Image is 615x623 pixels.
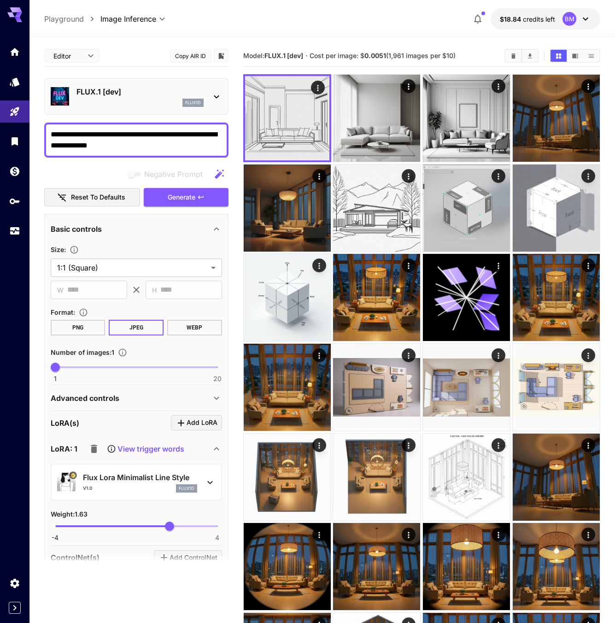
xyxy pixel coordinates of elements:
[168,192,195,203] span: Generate
[305,50,308,61] p: ·
[423,165,510,252] img: Z
[513,523,600,610] img: Z
[83,472,197,483] p: Flux Lora Minimalist Line Style
[423,434,510,521] img: Z
[581,259,595,272] div: Actions
[500,15,523,23] span: $18.84
[57,262,207,273] span: 1:1 (Square)
[152,285,157,295] span: H
[9,46,20,58] div: Home
[492,169,506,183] div: Actions
[491,8,600,29] button: $18.84319BM
[312,348,326,362] div: Actions
[100,13,156,24] span: Image Inference
[581,528,595,541] div: Actions
[492,528,506,541] div: Actions
[51,417,79,429] p: LoRA(s)
[51,348,114,356] span: Number of images : 1
[492,259,506,272] div: Actions
[51,223,102,235] p: Basic controls
[333,254,420,341] img: Z
[364,52,386,59] b: 0.0051
[402,348,416,362] div: Actions
[57,468,216,496] div: Certified Model – Vetted for best performance and includes a commercial license.Flux Lora Minimal...
[144,169,203,180] span: Negative Prompt
[109,320,164,335] button: JPEG
[244,434,331,521] img: 9k=
[217,50,225,61] button: Add to library
[44,13,100,24] nav: breadcrumb
[51,387,222,409] div: Advanced controls
[244,344,331,431] img: 2Q==
[423,344,510,431] img: 2Q==
[9,577,20,589] div: Settings
[170,49,211,63] button: Copy AIR ID
[312,259,326,272] div: Actions
[492,79,506,93] div: Actions
[171,415,222,430] button: Click to add LoRA
[333,344,420,431] img: 9k=
[581,438,595,452] div: Actions
[333,523,420,610] img: Z
[581,348,595,362] div: Actions
[9,135,20,147] div: Library
[583,50,599,62] button: Show images in list view
[513,254,600,341] img: 9k=
[9,225,20,237] div: Usage
[504,49,539,63] div: Clear ImagesDownload All
[9,106,20,118] div: Playground
[244,523,331,610] img: 9k=
[522,50,538,62] button: Download All
[107,443,184,454] button: View trigger words
[243,52,303,59] span: Model:
[423,523,510,610] img: 9k=
[44,13,84,24] a: Playground
[423,75,510,162] img: 2Q==
[402,528,416,541] div: Actions
[312,169,326,183] div: Actions
[66,245,82,254] button: Adjust the dimensions of the generated image by specifying its width and height in pixels, or sel...
[51,308,75,316] span: Format :
[51,438,222,460] div: LoRA: 1View trigger words
[402,259,416,272] div: Actions
[264,52,303,59] b: FLUX.1 [dev]
[9,76,20,88] div: Models
[51,82,222,111] div: FLUX.1 [dev]flux1d
[513,344,600,431] img: 2Q==
[312,528,326,541] div: Actions
[69,472,76,479] button: Certified Model – Vetted for best performance and includes a commercial license.
[581,169,595,183] div: Actions
[9,602,21,614] button: Expand sidebar
[333,434,420,521] img: 2Q==
[505,50,521,62] button: Clear Images
[9,195,20,207] div: API Keys
[244,165,331,252] img: Z
[311,81,325,94] div: Actions
[523,15,555,23] span: credits left
[117,443,184,454] p: View trigger words
[402,169,416,183] div: Actions
[562,12,576,26] div: BM
[144,188,228,207] button: Generate
[53,51,82,61] span: Editor
[492,348,506,362] div: Actions
[57,285,64,295] span: W
[167,320,222,335] button: WEBP
[114,348,131,357] button: Specify how many images to generate in a single request. Each image generation will be charged se...
[402,79,416,93] div: Actions
[187,417,217,429] span: Add LoRA
[513,75,600,162] img: 2Q==
[550,49,600,63] div: Show images in grid viewShow images in video viewShow images in list view
[51,246,66,253] span: Size :
[51,393,119,404] p: Advanced controls
[500,14,555,24] div: $18.84319
[51,218,222,240] div: Basic controls
[76,86,204,97] p: FLUX.1 [dev]
[513,165,600,252] img: 2Q==
[245,76,329,160] img: Z
[83,485,93,492] p: v1.0
[179,485,194,492] p: flux1d
[44,188,140,207] button: Reset to defaults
